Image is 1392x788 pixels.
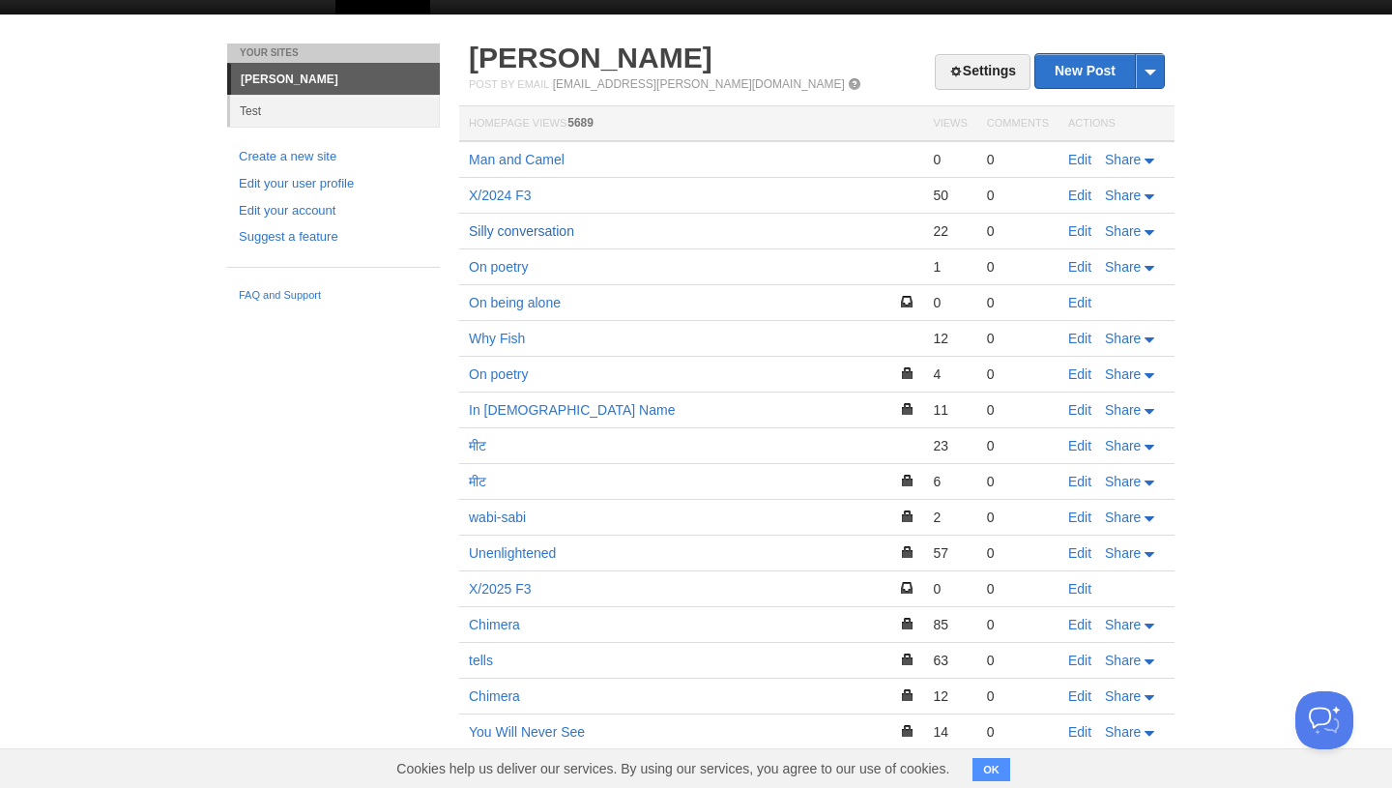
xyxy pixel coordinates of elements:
[933,616,967,633] div: 85
[469,366,528,382] a: On poetry
[987,509,1049,526] div: 0
[553,77,845,91] a: [EMAIL_ADDRESS][PERSON_NAME][DOMAIN_NAME]
[1105,259,1141,275] span: Share
[469,438,486,453] a: मीट
[1295,691,1353,749] iframe: Help Scout Beacon - Open
[933,580,967,598] div: 0
[1105,688,1141,704] span: Share
[1068,402,1091,418] a: Edit
[987,401,1049,419] div: 0
[469,188,532,203] a: X/2024 F3
[933,437,967,454] div: 23
[933,365,967,383] div: 4
[987,544,1049,562] div: 0
[567,116,594,130] span: 5689
[1105,366,1141,382] span: Share
[987,616,1049,633] div: 0
[1105,402,1141,418] span: Share
[933,652,967,669] div: 63
[933,258,967,276] div: 1
[933,544,967,562] div: 57
[1105,724,1141,740] span: Share
[933,473,967,490] div: 6
[469,545,556,561] a: Unenlightened
[933,509,967,526] div: 2
[469,152,565,167] a: Man and Camel
[469,42,712,73] a: [PERSON_NAME]
[987,652,1049,669] div: 0
[987,437,1049,454] div: 0
[469,223,574,239] a: Silly conversation
[1058,106,1174,142] th: Actions
[231,64,440,95] a: [PERSON_NAME]
[1068,724,1091,740] a: Edit
[1105,438,1141,453] span: Share
[469,259,528,275] a: On poetry
[1068,545,1091,561] a: Edit
[933,294,967,311] div: 0
[977,106,1058,142] th: Comments
[469,581,532,597] a: X/2025 F3
[239,147,428,167] a: Create a new site
[1068,653,1091,668] a: Edit
[1105,545,1141,561] span: Share
[1105,331,1141,346] span: Share
[469,617,520,632] a: Chimera
[933,187,967,204] div: 50
[987,687,1049,705] div: 0
[469,688,520,704] a: Chimera
[230,95,440,127] a: Test
[377,749,969,788] span: Cookies help us deliver our services. By using our services, you agree to our use of cookies.
[933,151,967,168] div: 0
[987,330,1049,347] div: 0
[459,106,923,142] th: Homepage Views
[1068,259,1091,275] a: Edit
[1068,295,1091,310] a: Edit
[987,473,1049,490] div: 0
[933,687,967,705] div: 12
[1068,438,1091,453] a: Edit
[239,287,428,305] a: FAQ and Support
[469,510,526,525] a: wabi-sabi
[1068,617,1091,632] a: Edit
[239,174,428,194] a: Edit your user profile
[987,258,1049,276] div: 0
[469,724,585,740] a: You Will Never See
[987,151,1049,168] div: 0
[1068,331,1091,346] a: Edit
[987,723,1049,741] div: 0
[469,402,675,418] a: In [DEMOGRAPHIC_DATA] Name
[469,295,561,310] a: On being alone
[1105,188,1141,203] span: Share
[469,474,486,489] a: मीट
[1068,152,1091,167] a: Edit
[935,54,1030,90] a: Settings
[239,201,428,221] a: Edit your account
[987,365,1049,383] div: 0
[1068,688,1091,704] a: Edit
[1105,152,1141,167] span: Share
[933,330,967,347] div: 12
[1068,366,1091,382] a: Edit
[987,580,1049,598] div: 0
[987,222,1049,240] div: 0
[1035,54,1164,88] a: New Post
[923,106,976,142] th: Views
[469,331,525,346] a: Why Fish
[469,653,493,668] a: tells
[1105,474,1141,489] span: Share
[1105,617,1141,632] span: Share
[987,187,1049,204] div: 0
[933,723,967,741] div: 14
[469,78,549,90] span: Post by Email
[1068,474,1091,489] a: Edit
[1105,223,1141,239] span: Share
[227,44,440,63] li: Your Sites
[1105,510,1141,525] span: Share
[1068,223,1091,239] a: Edit
[987,294,1049,311] div: 0
[1068,510,1091,525] a: Edit
[1105,653,1141,668] span: Share
[972,758,1010,781] button: OK
[933,222,967,240] div: 22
